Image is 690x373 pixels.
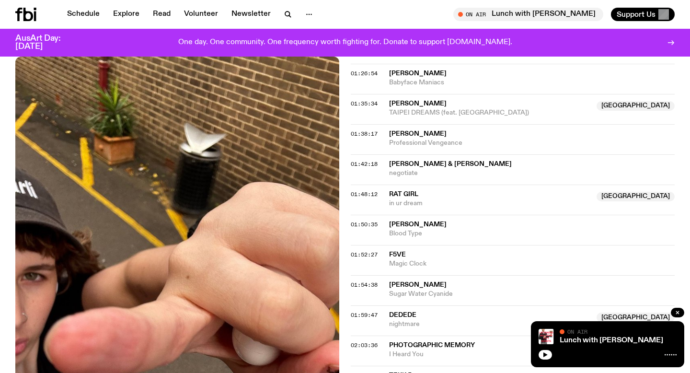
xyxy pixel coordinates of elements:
h3: AusArt Day: [DATE] [15,35,77,51]
span: [GEOGRAPHIC_DATA] [597,101,675,111]
button: 01:26:54 [351,71,378,76]
p: One day. One community. One frequency worth fighting for. Donate to support [DOMAIN_NAME]. [178,38,512,47]
a: Schedule [61,8,105,21]
button: 01:52:27 [351,252,378,257]
span: 01:42:18 [351,160,378,168]
span: Babyface Maniacs [389,78,675,87]
span: 01:59:47 [351,311,378,319]
span: [PERSON_NAME] & [PERSON_NAME] [389,161,512,167]
span: Sugar Water Cyanide [389,290,675,299]
button: 02:03:36 [351,343,378,348]
span: 01:52:27 [351,251,378,258]
span: Professional Vengeance [389,139,675,148]
a: Volunteer [178,8,224,21]
button: 01:59:47 [351,313,378,318]
span: [PERSON_NAME] [389,70,447,77]
span: [PERSON_NAME] [389,130,447,137]
span: TAIPEI DREAMS (feat. [GEOGRAPHIC_DATA]) [389,108,591,117]
span: [PERSON_NAME] [389,281,447,288]
span: Blood Type [389,229,675,238]
span: 01:35:34 [351,100,378,107]
span: Photographic Memory [389,342,475,349]
span: [GEOGRAPHIC_DATA] [597,313,675,322]
span: Rat GIrl [389,191,418,198]
button: On AirLunch with [PERSON_NAME] [453,8,603,21]
button: 01:54:38 [351,282,378,288]
span: 02:03:36 [351,341,378,349]
span: 01:54:38 [351,281,378,289]
a: Lunch with [PERSON_NAME] [560,337,663,344]
button: Support Us [611,8,675,21]
span: Support Us [617,10,655,19]
span: dedede [389,312,416,318]
span: negotiate [389,169,675,178]
span: 01:48:12 [351,190,378,198]
button: 01:35:34 [351,101,378,106]
a: Explore [107,8,145,21]
button: 01:42:18 [351,162,378,167]
span: nightmare [389,320,591,329]
span: [GEOGRAPHIC_DATA] [597,192,675,201]
span: [PERSON_NAME] [389,100,447,107]
span: I Heard You [389,350,675,359]
a: Newsletter [226,8,276,21]
span: 01:50:35 [351,221,378,228]
button: 01:38:17 [351,131,378,137]
span: On Air [567,328,587,335]
span: in ur dream [389,199,591,208]
a: Read [147,8,176,21]
span: 01:38:17 [351,130,378,138]
span: Magic Clock [389,259,675,268]
button: 01:48:12 [351,192,378,197]
span: f5ve [389,251,406,258]
button: 01:50:35 [351,222,378,227]
span: 01:26:54 [351,70,378,77]
span: [PERSON_NAME] [389,221,447,228]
